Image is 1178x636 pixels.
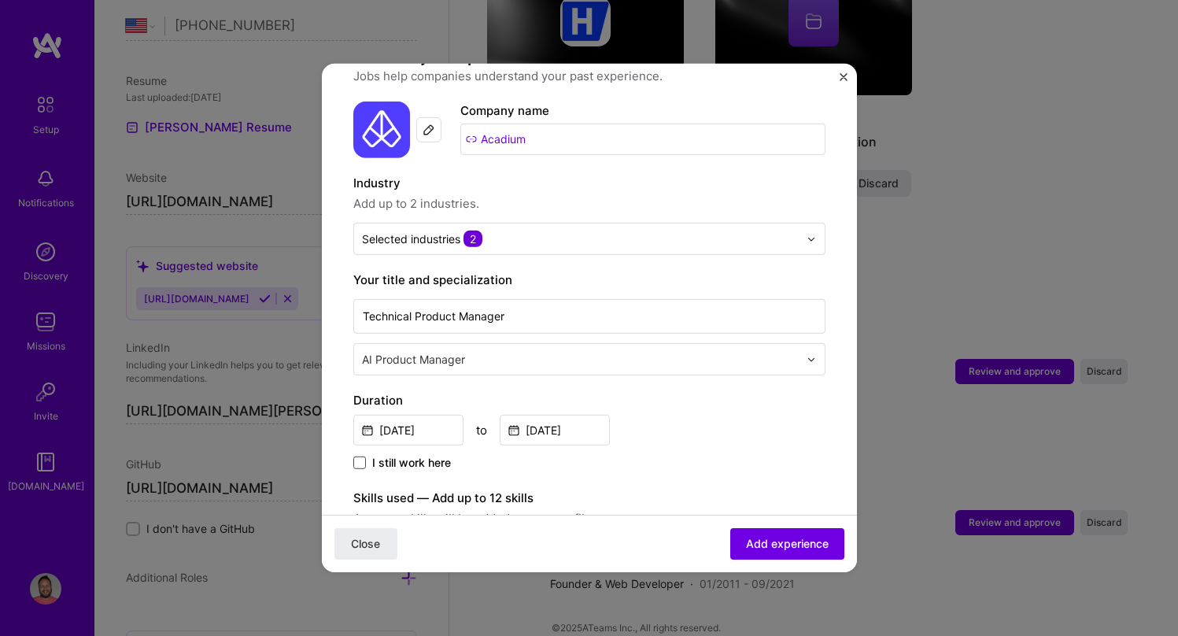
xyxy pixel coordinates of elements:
[353,489,825,508] label: Skills used — Add up to 12 skills
[423,124,435,136] img: Edit
[807,354,816,364] img: drop icon
[730,528,844,560] button: Add experience
[500,415,610,446] input: Date
[807,234,816,243] img: drop icon
[353,102,410,158] img: Company logo
[362,231,482,247] div: Selected industries
[353,299,825,334] input: Role name
[416,117,441,142] div: Edit
[460,124,825,155] input: Search for a company...
[353,194,825,213] span: Add up to 2 industries.
[463,231,482,247] span: 2
[353,391,825,410] label: Duration
[746,536,829,552] span: Add experience
[351,536,380,552] span: Close
[372,455,451,471] span: I still work here
[353,271,825,290] label: Your title and specialization
[353,415,463,446] input: Date
[476,422,487,438] div: to
[840,73,847,90] button: Close
[353,509,825,528] span: Any new skills will be added to your profile.
[353,67,825,86] p: Jobs help companies understand your past experience.
[460,103,549,118] label: Company name
[334,528,397,560] button: Close
[353,174,825,193] label: Industry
